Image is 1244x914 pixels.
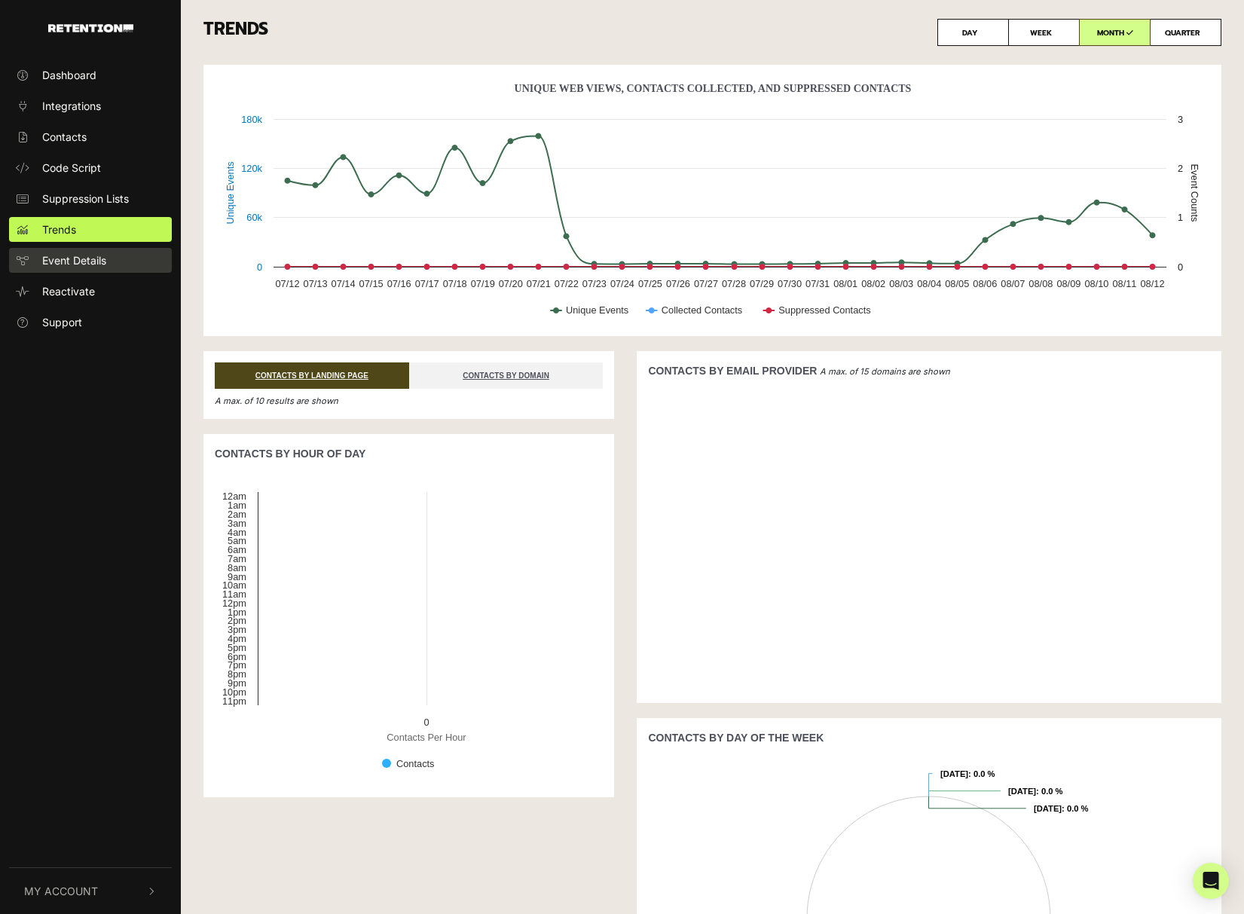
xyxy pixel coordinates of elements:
text: 07/18 [443,278,467,289]
text: 07/24 [610,278,634,289]
text: Suppressed Contacts [778,304,870,316]
text: 07/26 [666,278,690,289]
a: Suppression Lists [9,186,172,211]
text: 08/12 [1140,278,1164,289]
text: 07/21 [527,278,551,289]
div: Open Intercom Messenger [1193,863,1229,899]
a: Reactivate [9,279,172,304]
em: A max. of 15 domains are shown [820,366,950,377]
text: : 0.0 % [1008,787,1063,796]
text: 5pm [228,642,246,653]
text: 08/06 [973,278,997,289]
text: Collected Contacts [662,304,742,316]
text: 9am [228,571,246,582]
text: 07/25 [638,278,662,289]
text: 07/20 [499,278,523,289]
text: 08/03 [889,278,913,289]
label: DAY [937,19,1009,46]
h3: TRENDS [203,19,1221,46]
text: 07/29 [750,278,774,289]
text: 07/30 [778,278,802,289]
span: Suppression Lists [42,191,129,206]
text: 12am [222,491,246,502]
a: Code Script [9,155,172,180]
text: 8am [228,562,246,573]
a: Trends [9,217,172,242]
text: 08/05 [945,278,969,289]
span: Support [42,314,82,330]
text: 08/01 [833,278,857,289]
label: WEEK [1008,19,1080,46]
a: Support [9,310,172,335]
a: Integrations [9,93,172,118]
text: 1am [228,500,246,511]
text: 6am [228,544,246,555]
span: Event Details [42,252,106,268]
text: 60k [246,212,262,223]
text: 07/17 [415,278,439,289]
a: CONTACTS BY LANDING PAGE [215,362,409,389]
tspan: [DATE] [1034,804,1062,813]
a: CONTACTS BY DOMAIN [409,362,604,389]
label: QUARTER [1150,19,1221,46]
text: Unique Web Views, Contacts Collected, And Suppressed Contacts [515,83,912,94]
text: 3 [1178,114,1183,125]
text: 07/28 [722,278,746,289]
text: 08/07 [1001,278,1025,289]
span: Trends [42,222,76,237]
strong: CONTACTS BY EMAIL PROVIDER [648,365,817,377]
tspan: [DATE] [940,769,968,778]
text: 2pm [228,615,246,626]
a: Dashboard [9,63,172,87]
text: 07/22 [555,278,579,289]
text: 4am [228,527,246,538]
text: Contacts [396,758,435,769]
text: 8pm [228,668,246,680]
text: 2am [228,509,246,520]
text: 7am [228,553,246,564]
button: My Account [9,868,172,914]
text: 12pm [222,598,246,609]
span: Code Script [42,160,101,176]
text: 4pm [228,633,246,644]
span: Contacts [42,129,87,145]
text: 3am [228,518,246,529]
text: 120k [241,163,262,174]
a: Contacts [9,124,172,149]
text: Event Counts [1189,164,1200,222]
text: Unique Events [225,161,236,224]
label: MONTH [1079,19,1151,46]
text: 0 [257,261,262,273]
em: A max. of 10 results are shown [215,396,338,406]
text: 07/27 [694,278,718,289]
text: 1pm [228,607,246,618]
text: 0 [1178,261,1183,273]
span: Reactivate [42,283,95,299]
text: 08/02 [861,278,885,289]
text: 0 [423,717,429,728]
svg: Unique Web Views, Contacts Collected, And Suppressed Contacts [215,76,1210,332]
text: Unique Events [566,304,628,316]
text: 08/08 [1029,278,1053,289]
text: 5am [228,535,246,546]
a: Event Details [9,248,172,273]
text: 3pm [228,624,246,635]
text: 08/04 [917,278,941,289]
text: 08/09 [1056,278,1080,289]
text: : 0.0 % [1034,804,1089,813]
strong: CONTACTS BY HOUR OF DAY [215,448,365,460]
span: Integrations [42,98,101,114]
text: 1 [1178,212,1183,223]
text: : 0.0 % [940,769,995,778]
text: 07/12 [276,278,300,289]
span: Dashboard [42,67,96,83]
text: 08/11 [1112,278,1136,289]
text: 07/14 [332,278,356,289]
tspan: [DATE] [1008,787,1036,796]
text: 9pm [228,677,246,689]
text: Contacts Per Hour [387,732,466,743]
text: 08/10 [1084,278,1108,289]
text: 10pm [222,686,246,698]
text: 6pm [228,651,246,662]
text: 07/16 [387,278,411,289]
